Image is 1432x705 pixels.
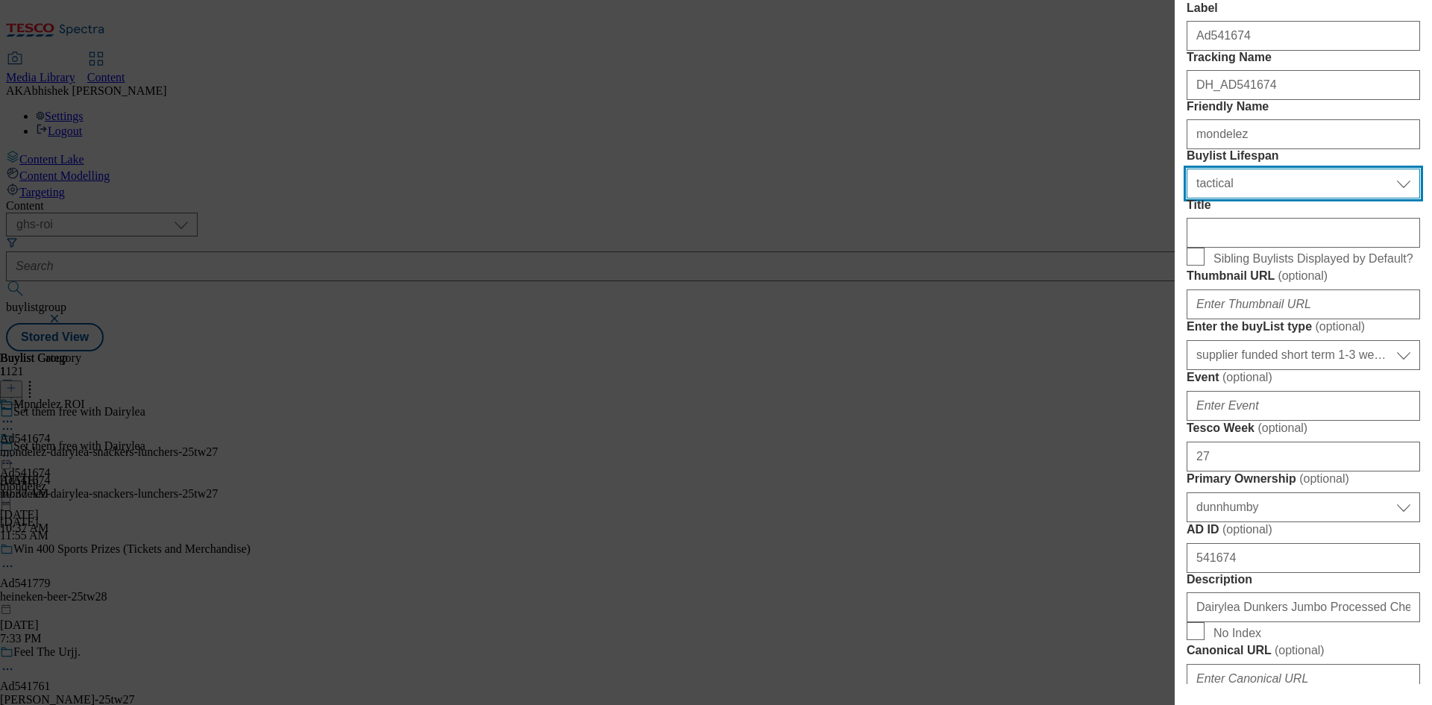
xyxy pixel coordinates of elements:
label: Thumbnail URL [1187,269,1420,283]
label: Tesco Week [1187,421,1420,436]
span: No Index [1213,627,1261,640]
span: ( optional ) [1222,371,1272,383]
span: ( optional ) [1275,644,1325,657]
input: Enter Event [1187,391,1420,421]
input: Enter Thumbnail URL [1187,289,1420,319]
span: ( optional ) [1222,523,1272,536]
input: Enter Friendly Name [1187,119,1420,149]
label: Title [1187,198,1420,212]
label: Primary Ownership [1187,471,1420,486]
span: ( optional ) [1257,422,1307,434]
span: Sibling Buylists Displayed by Default? [1213,252,1413,266]
span: ( optional ) [1315,320,1365,333]
input: Enter Label [1187,21,1420,51]
label: Friendly Name [1187,100,1420,113]
input: Enter Canonical URL [1187,664,1420,694]
label: Event [1187,370,1420,385]
label: Buylist Lifespan [1187,149,1420,163]
label: Description [1187,573,1420,586]
label: AD ID [1187,522,1420,537]
input: Enter AD ID [1187,543,1420,573]
input: Enter Tesco Week [1187,442,1420,471]
label: Label [1187,1,1420,15]
input: Enter Description [1187,592,1420,622]
label: Tracking Name [1187,51,1420,64]
input: Enter Title [1187,218,1420,248]
input: Enter Tracking Name [1187,70,1420,100]
span: ( optional ) [1299,472,1349,485]
label: Canonical URL [1187,643,1420,658]
span: ( optional ) [1278,269,1328,282]
label: Enter the buyList type [1187,319,1420,334]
